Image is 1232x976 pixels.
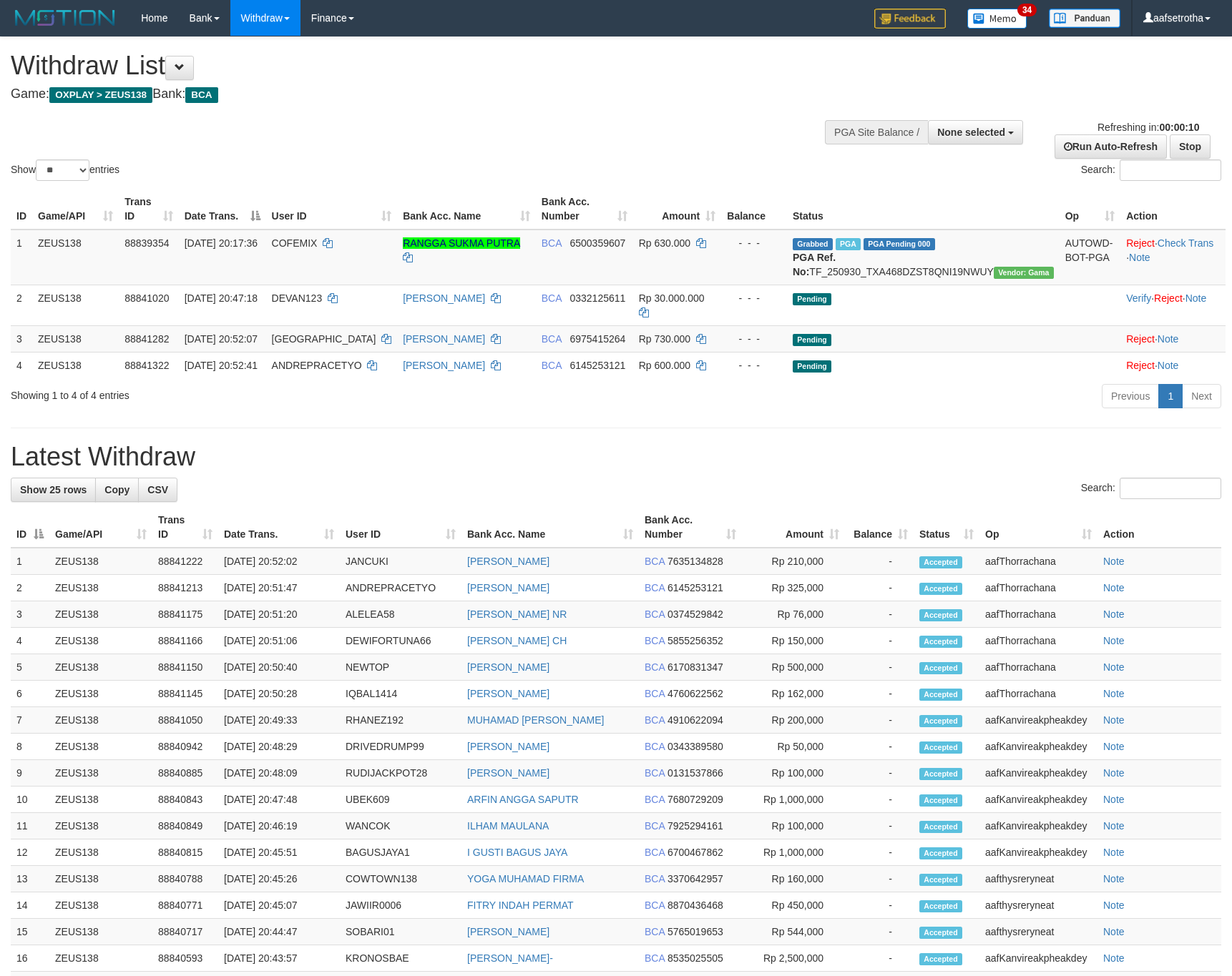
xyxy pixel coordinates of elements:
span: BCA [645,873,665,884]
span: Accepted [919,874,962,886]
td: [DATE] 20:51:47 [218,575,340,601]
td: [DATE] 20:48:29 [218,734,340,760]
td: Rp 160,000 [742,866,845,892]
td: ZEUS138 [49,628,152,654]
td: - [845,813,914,839]
td: 88840815 [152,839,218,866]
td: ZEUS138 [49,707,152,734]
label: Search: [1081,159,1221,181]
td: Rp 76,000 [742,601,845,628]
td: Rp 1,000,000 [742,839,845,866]
th: Balance: activate to sort column ascending [845,507,914,548]
td: ZEUS138 [49,760,152,787]
td: [DATE] 20:47:48 [218,787,340,813]
span: PGA Pending [864,238,935,250]
th: Status [787,189,1060,230]
img: Feedback.jpg [874,9,946,29]
span: Copy 7680729209 to clipboard [668,794,723,805]
img: Button%20Memo.svg [967,9,1027,29]
a: Show 25 rows [11,478,96,502]
a: ARFIN ANGGA SAPUTR [467,794,579,805]
a: Note [1103,714,1125,726]
div: - - - [727,236,781,250]
span: BCA [645,820,665,832]
th: Trans ID: activate to sort column ascending [119,189,178,230]
a: [PERSON_NAME] NR [467,608,567,620]
th: Trans ID: activate to sort column ascending [152,507,218,548]
a: Note [1103,794,1125,805]
td: 8 [11,734,49,760]
td: 6 [11,681,49,707]
span: Copy 6700467862 to clipboard [668,847,723,858]
td: 88841166 [152,628,218,654]
h1: Latest Withdraw [11,443,1221,471]
a: CSV [138,478,177,502]
td: [DATE] 20:45:26 [218,866,340,892]
span: 88841282 [124,333,169,345]
td: ZEUS138 [49,654,152,681]
a: Note [1158,360,1179,371]
td: 88841213 [152,575,218,601]
td: Rp 325,000 [742,575,845,601]
span: BCA [645,847,665,858]
td: 4 [11,352,32,378]
span: [DATE] 20:17:36 [185,237,258,249]
th: Game/API: activate to sort column ascending [49,507,152,548]
span: Copy 0374529842 to clipboard [668,608,723,620]
a: RANGGA SUKMA PUTRA [403,237,519,249]
a: [PERSON_NAME] [467,767,549,779]
th: Balance [721,189,787,230]
td: ZEUS138 [49,681,152,707]
span: [DATE] 20:52:07 [185,333,258,345]
td: 3 [11,325,32,352]
td: · · [1120,285,1226,325]
a: Note [1103,661,1125,673]
th: Action [1097,507,1221,548]
span: [DATE] 20:52:41 [185,360,258,371]
td: aafKanvireakpheakdey [979,813,1097,839]
h1: Withdraw List [11,51,807,80]
td: - [845,654,914,681]
td: [DATE] 20:45:07 [218,892,340,919]
a: Run Auto-Refresh [1055,134,1167,159]
td: ALELEA58 [340,601,461,628]
td: [DATE] 20:51:20 [218,601,340,628]
td: · [1120,352,1226,378]
a: Note [1103,767,1125,779]
td: 88840885 [152,760,218,787]
span: BCA [645,608,665,620]
span: Pending [793,293,831,305]
td: 88840771 [152,892,218,919]
span: BCA [645,794,665,805]
a: Reject [1126,237,1155,249]
a: Note [1103,926,1125,937]
td: 5 [11,654,49,681]
th: ID: activate to sort column descending [11,507,49,548]
td: aafThorrachana [979,575,1097,601]
span: Refreshing in: [1097,122,1199,133]
td: Rp 100,000 [742,760,845,787]
th: Date Trans.: activate to sort column ascending [218,507,340,548]
a: Stop [1170,134,1211,159]
td: 88840849 [152,813,218,839]
td: aafThorrachana [979,548,1097,575]
a: [PERSON_NAME] [403,360,485,371]
td: BAGUSJAYA1 [340,839,461,866]
th: Bank Acc. Number: activate to sort column ascending [639,507,742,548]
td: JANCUKI [340,548,461,575]
span: ANDREPRACETYO [272,360,362,371]
td: ZEUS138 [32,325,119,352]
span: [DATE] 20:47:18 [185,292,258,304]
span: Accepted [919,741,962,754]
a: Note [1103,582,1125,593]
span: BCA [645,635,665,646]
span: Grabbed [793,238,833,250]
th: Bank Acc. Name: activate to sort column ascending [461,507,639,548]
span: CSV [147,484,168,496]
span: Copy [104,484,129,496]
span: Copy 4760622562 to clipboard [668,688,723,699]
label: Show entries [11,159,119,181]
td: - [845,734,914,760]
a: Note [1103,556,1125,567]
td: ZEUS138 [49,813,152,839]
